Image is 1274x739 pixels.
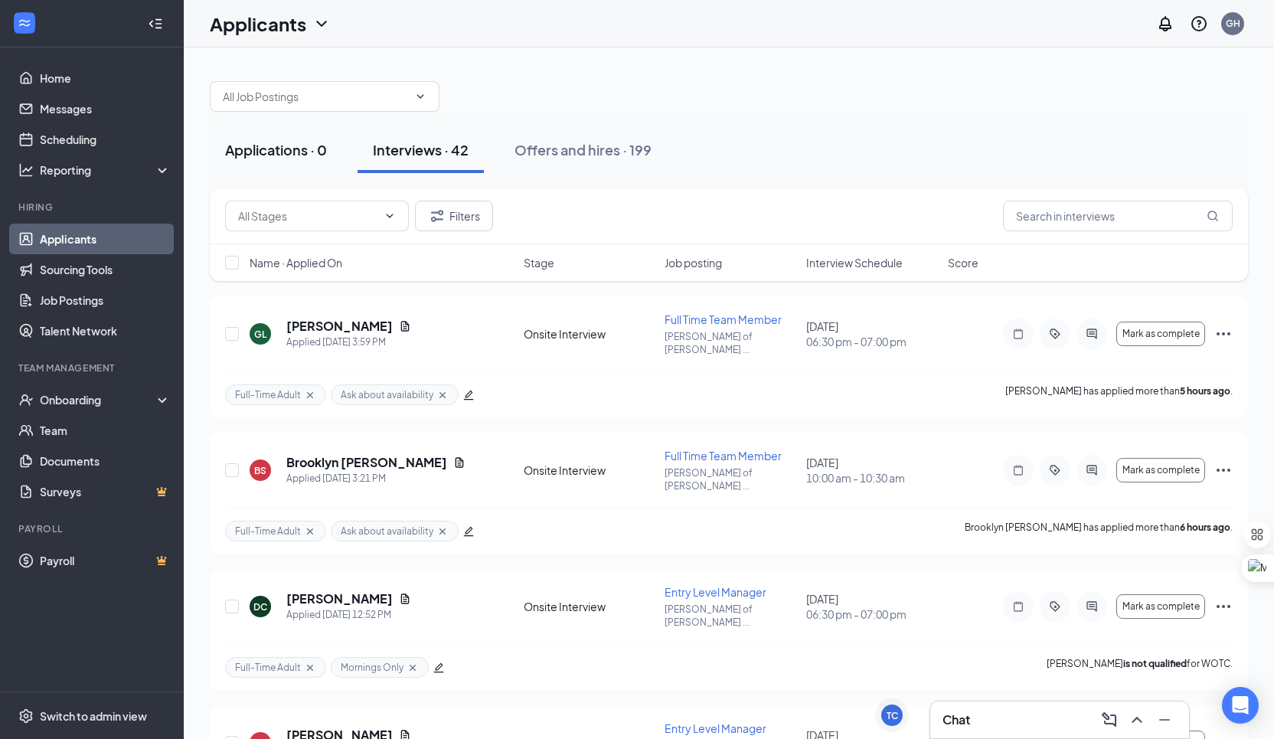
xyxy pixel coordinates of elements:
svg: Minimize [1155,711,1174,729]
a: SurveysCrown [40,476,171,507]
div: Onboarding [40,392,158,407]
p: [PERSON_NAME] of [PERSON_NAME] ... [665,603,797,629]
svg: Analysis [18,162,34,178]
span: 06:30 pm - 07:00 pm [806,607,939,622]
a: PayrollCrown [40,545,171,576]
div: BS [254,464,266,477]
svg: Note [1009,328,1027,340]
div: GH [1226,17,1240,30]
span: edit [463,526,474,537]
svg: QuestionInfo [1190,15,1208,33]
div: Onsite Interview [524,326,656,342]
svg: Cross [436,389,449,401]
h5: [PERSON_NAME] [286,590,393,607]
button: Minimize [1152,708,1177,732]
span: Mark as complete [1122,465,1200,476]
input: All Stages [238,208,377,224]
span: Score [948,255,978,270]
b: 6 hours ago [1180,522,1230,533]
svg: Cross [407,662,419,674]
div: GL [254,328,266,341]
div: Open Intercom Messenger [1222,687,1259,724]
button: ComposeMessage [1097,708,1122,732]
div: Applications · 0 [225,140,327,159]
span: Entry Level Manager [665,585,766,599]
p: [PERSON_NAME] for WOTC. [1047,657,1233,678]
svg: ChevronDown [312,15,331,33]
svg: Ellipses [1214,461,1233,479]
svg: Document [453,456,465,469]
a: Applicants [40,224,171,254]
svg: ChevronDown [384,210,396,222]
div: Onsite Interview [524,599,656,614]
svg: Settings [18,708,34,724]
svg: Note [1009,464,1027,476]
a: Team [40,415,171,446]
a: Job Postings [40,285,171,316]
div: Applied [DATE] 3:21 PM [286,471,465,486]
svg: ActiveTag [1046,464,1064,476]
div: [DATE] [806,591,939,622]
a: Home [40,63,171,93]
div: Applied [DATE] 12:52 PM [286,607,411,623]
p: [PERSON_NAME] of [PERSON_NAME] ... [665,330,797,356]
svg: MagnifyingGlass [1207,210,1219,222]
svg: ActiveChat [1083,464,1101,476]
span: Interview Schedule [806,255,903,270]
span: edit [433,662,444,673]
p: [PERSON_NAME] of [PERSON_NAME] ... [665,466,797,492]
a: Messages [40,93,171,124]
svg: ActiveTag [1046,328,1064,340]
a: Scheduling [40,124,171,155]
svg: ComposeMessage [1100,711,1119,729]
svg: Cross [304,525,316,538]
span: Job posting [665,255,722,270]
div: Payroll [18,522,168,535]
a: Talent Network [40,316,171,346]
span: edit [463,390,474,401]
h5: Brooklyn [PERSON_NAME] [286,454,447,471]
a: Sourcing Tools [40,254,171,285]
svg: Ellipses [1214,325,1233,343]
button: Mark as complete [1116,322,1205,346]
h1: Applicants [210,11,306,37]
svg: Filter [428,207,446,225]
span: Full-Time Adult [235,661,301,674]
b: 5 hours ago [1180,385,1230,397]
span: Full Time Team Member [665,312,782,326]
span: Ask about availability [341,525,433,538]
span: 10:00 am - 10:30 am [806,470,939,486]
span: 06:30 pm - 07:00 pm [806,334,939,349]
div: Applied [DATE] 3:59 PM [286,335,411,350]
span: Full-Time Adult [235,525,301,538]
h5: [PERSON_NAME] [286,318,393,335]
input: All Job Postings [223,88,408,105]
span: Mark as complete [1122,329,1200,339]
div: Switch to admin view [40,708,147,724]
h3: Chat [942,711,970,728]
svg: UserCheck [18,392,34,407]
svg: Ellipses [1214,597,1233,616]
div: Reporting [40,162,171,178]
div: Team Management [18,361,168,374]
button: Mark as complete [1116,458,1205,482]
span: Mornings Only [341,661,403,674]
div: TC [887,709,898,722]
svg: ChevronUp [1128,711,1146,729]
button: ChevronUp [1125,708,1149,732]
svg: ChevronDown [414,90,426,103]
div: Offers and hires · 199 [514,140,652,159]
svg: ActiveChat [1083,600,1101,613]
span: Full-Time Adult [235,388,301,401]
a: Documents [40,446,171,476]
svg: Cross [436,525,449,538]
span: Stage [524,255,554,270]
svg: ActiveTag [1046,600,1064,613]
span: Full Time Team Member [665,449,782,463]
p: [PERSON_NAME] has applied more than . [1005,384,1233,405]
div: Interviews · 42 [373,140,469,159]
div: DC [253,600,267,613]
svg: Document [399,320,411,332]
button: Filter Filters [415,201,493,231]
svg: Cross [304,662,316,674]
